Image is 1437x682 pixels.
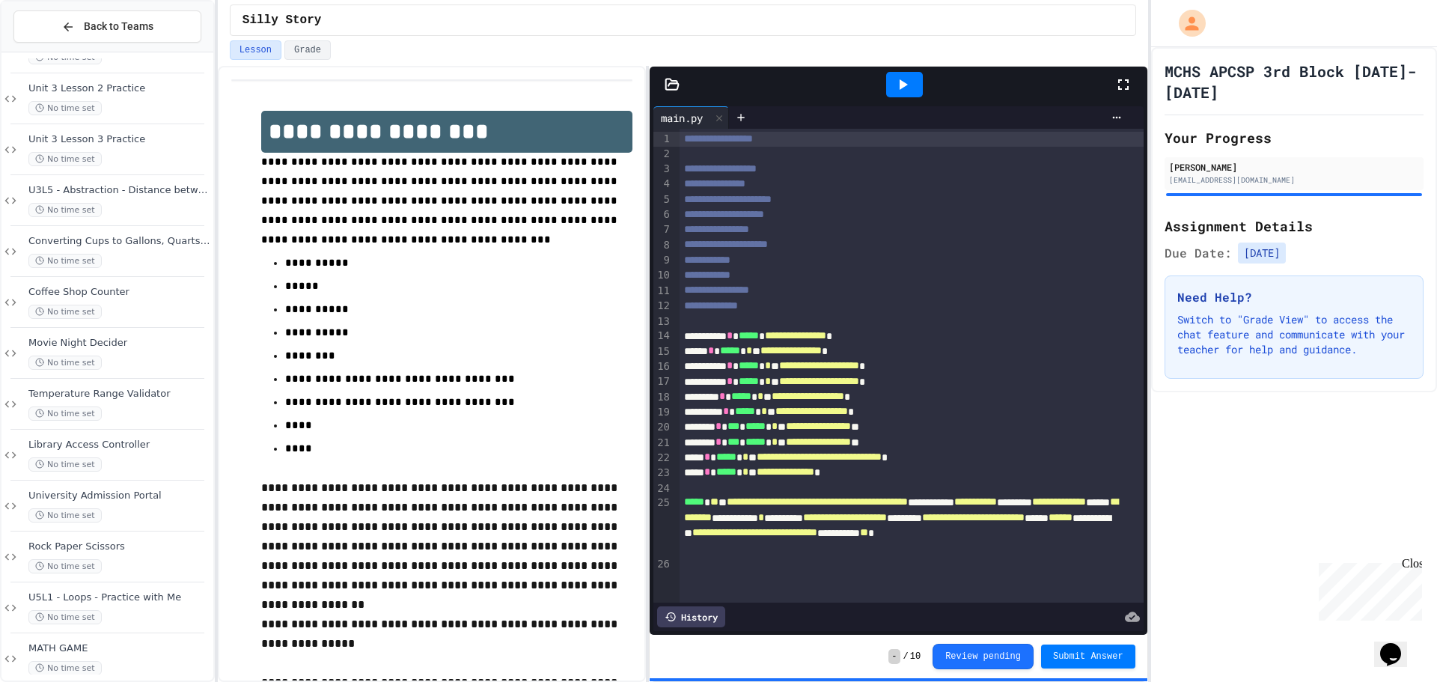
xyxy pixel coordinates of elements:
div: 13 [653,314,672,329]
div: 12 [653,299,672,314]
h3: Need Help? [1177,288,1411,306]
span: No time set [28,508,102,523]
div: 10 [653,268,672,283]
div: 3 [653,162,672,177]
div: 6 [653,207,672,222]
div: 26 [653,557,672,572]
div: 5 [653,192,672,207]
div: 17 [653,374,672,389]
span: U5L1 - Loops - Practice with Me [28,591,210,604]
h2: Assignment Details [1165,216,1424,237]
span: University Admission Portal [28,490,210,502]
span: No time set [28,101,102,115]
div: [EMAIL_ADDRESS][DOMAIN_NAME] [1169,174,1419,186]
div: 15 [653,344,672,359]
span: [DATE] [1238,243,1286,264]
p: Switch to "Grade View" to access the chat feature and communicate with your teacher for help and ... [1177,312,1411,357]
div: 19 [653,405,672,420]
div: History [657,606,725,627]
span: - [888,649,900,664]
iframe: chat widget [1374,622,1422,667]
div: 18 [653,390,672,405]
span: No time set [28,305,102,319]
div: main.py [653,106,729,129]
span: Movie Night Decider [28,337,210,350]
span: Coffee Shop Counter [28,286,210,299]
span: No time set [28,152,102,166]
span: Due Date: [1165,244,1232,262]
span: Converting Cups to Gallons, Quarts, Pints, and Cups [28,235,210,248]
span: Unit 3 Lesson 3 Practice [28,133,210,146]
span: No time set [28,457,102,472]
div: 16 [653,359,672,374]
div: Chat with us now!Close [6,6,103,95]
button: Submit Answer [1041,645,1135,669]
button: Grade [284,40,331,60]
button: Back to Teams [13,10,201,43]
div: 21 [653,436,672,451]
span: No time set [28,254,102,268]
div: 22 [653,451,672,466]
span: Submit Answer [1053,651,1123,663]
span: No time set [28,407,102,421]
span: 10 [910,651,921,663]
div: 8 [653,238,672,253]
span: MATH GAME [28,642,210,655]
span: No time set [28,356,102,370]
span: Back to Teams [84,19,153,34]
button: Lesson [230,40,281,60]
span: No time set [28,203,102,217]
div: My Account [1163,6,1209,40]
span: No time set [28,610,102,624]
h1: MCHS APCSP 3rd Block [DATE]-[DATE] [1165,61,1424,103]
div: 20 [653,420,672,435]
span: Unit 3 Lesson 2 Practice [28,82,210,95]
span: Silly Story [242,11,322,29]
h2: Your Progress [1165,127,1424,148]
div: 1 [653,132,672,147]
div: 25 [653,496,672,556]
div: 24 [653,481,672,496]
span: Library Access Controller [28,439,210,451]
div: 2 [653,147,672,162]
div: 11 [653,284,672,299]
span: U3L5 - Abstraction - Distance between two points [28,184,210,197]
div: 14 [653,329,672,344]
div: 23 [653,466,672,481]
span: Rock Paper Scissors [28,541,210,553]
div: 4 [653,177,672,192]
div: main.py [653,110,710,126]
div: [PERSON_NAME] [1169,160,1419,174]
iframe: chat widget [1313,557,1422,621]
span: No time set [28,559,102,573]
span: No time set [28,661,102,675]
button: Review pending [933,644,1034,669]
span: Temperature Range Validator [28,388,210,401]
span: / [903,651,909,663]
div: 7 [653,222,672,237]
div: 9 [653,253,672,268]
